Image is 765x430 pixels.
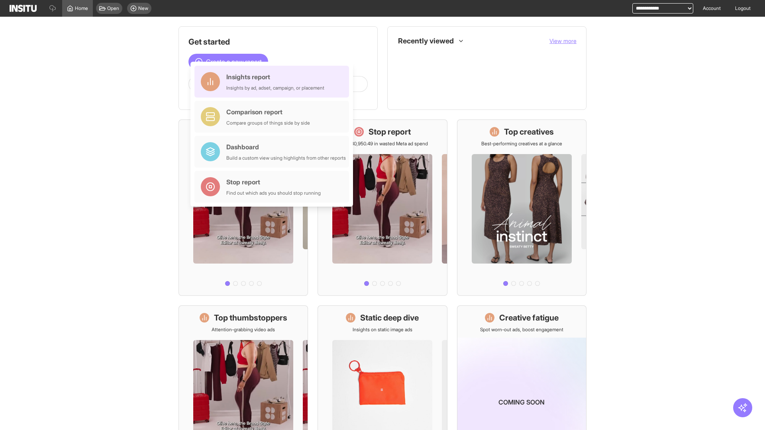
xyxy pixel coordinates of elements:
[226,177,321,187] div: Stop report
[504,126,554,137] h1: Top creatives
[188,54,268,70] button: Create a new report
[138,5,148,12] span: New
[337,141,428,147] p: Save £30,950.49 in wasted Meta ad spend
[226,72,324,82] div: Insights report
[318,119,447,296] a: Stop reportSave £30,950.49 in wasted Meta ad spend
[226,85,324,91] div: Insights by ad, adset, campaign, or placement
[212,326,275,333] p: Attention-grabbing video ads
[206,57,262,66] span: Create a new report
[214,312,287,323] h1: Top thumbstoppers
[188,36,368,47] h1: Get started
[226,120,310,126] div: Compare groups of things side by side
[457,119,586,296] a: Top creativesBest-performing creatives at a glance
[360,312,419,323] h1: Static deep dive
[549,37,577,44] span: View more
[226,142,346,152] div: Dashboard
[226,107,310,117] div: Comparison report
[369,126,411,137] h1: Stop report
[75,5,88,12] span: Home
[178,119,308,296] a: What's live nowSee all active ads instantly
[481,141,562,147] p: Best-performing creatives at a glance
[107,5,119,12] span: Open
[549,37,577,45] button: View more
[10,5,37,12] img: Logo
[226,190,321,196] div: Find out which ads you should stop running
[353,326,412,333] p: Insights on static image ads
[226,155,346,161] div: Build a custom view using highlights from other reports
